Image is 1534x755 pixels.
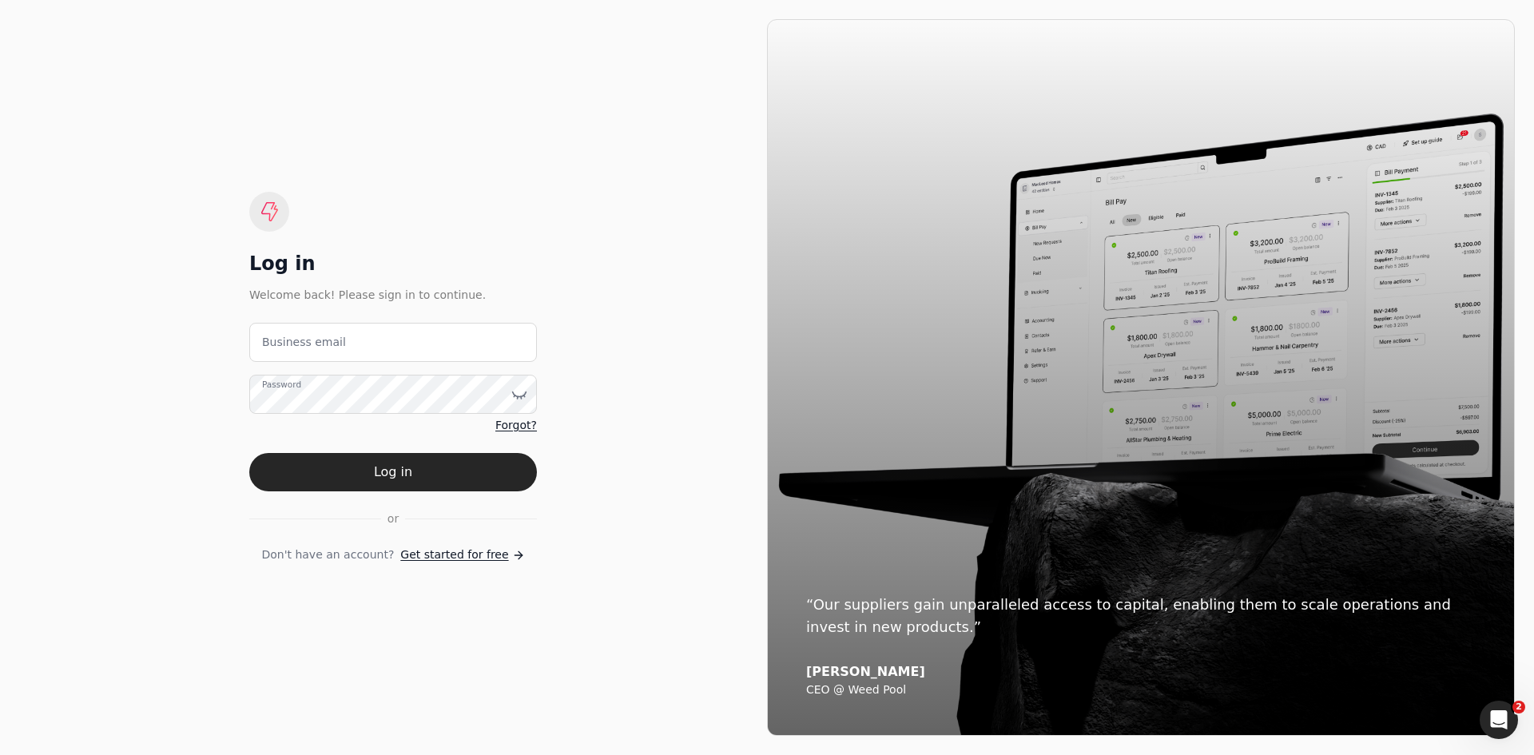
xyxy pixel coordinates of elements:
[249,453,537,491] button: Log in
[400,546,508,563] span: Get started for free
[806,594,1476,638] div: “Our suppliers gain unparalleled access to capital, enabling them to scale operations and invest ...
[262,334,346,351] label: Business email
[262,379,301,391] label: Password
[400,546,524,563] a: Get started for free
[249,286,537,304] div: Welcome back! Please sign in to continue.
[806,683,1476,697] div: CEO @ Weed Pool
[806,664,1476,680] div: [PERSON_NAME]
[249,251,537,276] div: Log in
[387,511,399,527] span: or
[1512,701,1525,713] span: 2
[1480,701,1518,739] iframe: Intercom live chat
[495,417,537,434] a: Forgot?
[261,546,394,563] span: Don't have an account?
